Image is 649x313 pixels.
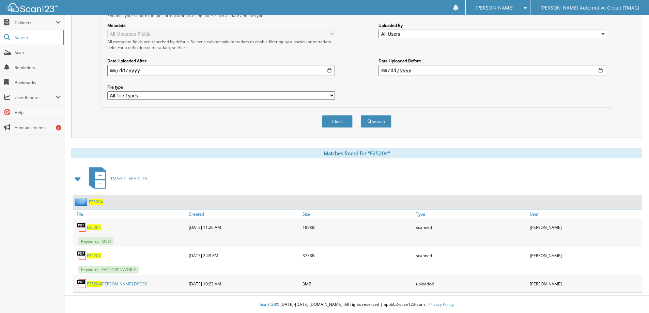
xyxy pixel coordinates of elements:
[87,281,101,287] span: F25204
[73,209,187,219] a: File
[7,3,58,12] img: scan123-logo-white.svg
[15,110,61,115] span: Help
[179,45,188,50] a: here
[107,22,335,28] label: Metadata
[15,65,61,71] span: Reminders
[107,65,335,76] input: start
[378,65,606,76] input: end
[75,198,89,206] img: folder2.png
[476,6,514,10] span: [PERSON_NAME]
[187,277,301,291] div: [DATE] 10:23 AM
[187,220,301,234] div: [DATE] 11:26 AM
[414,220,528,234] div: scanned
[414,277,528,291] div: uploaded
[378,58,606,64] label: Date Uploaded Before
[301,220,415,234] div: 189KB
[15,80,61,85] span: Bookmarks
[414,249,528,262] div: scanned
[15,20,56,26] span: Cabinets
[107,58,335,64] label: Date Uploaded After
[528,209,642,219] a: User
[428,301,454,307] a: Privacy Policy
[89,199,103,205] a: F25204
[15,95,56,100] span: User Reports
[322,115,353,128] button: Clear
[528,277,642,291] div: [PERSON_NAME]
[301,249,415,262] div: 373KB
[77,250,87,261] img: PDF.png
[187,249,301,262] div: [DATE] 2:49 PM
[87,253,101,259] a: F25204
[15,35,60,41] span: Search
[87,224,101,230] a: F25204
[78,237,113,245] span: Keywords: MSO
[107,84,335,90] label: File type
[71,148,642,158] div: Matches found for "F25204"
[378,22,606,28] label: Uploaded By
[110,176,147,182] span: TMAG F - VEHICLES
[78,266,139,273] span: Keywords: FACTORY INVOICE
[260,301,276,307] span: Scan123
[85,165,147,192] a: TMAG F - VEHICLES
[77,222,87,232] img: PDF.png
[301,277,415,291] div: 3MB
[361,115,391,128] button: Search
[15,50,61,56] span: Scan
[104,13,609,18] div: Enhance your search for specific documents using filters such as date and file type.
[528,220,642,234] div: [PERSON_NAME]
[77,279,87,289] img: PDF.png
[56,125,61,130] div: 1
[187,209,301,219] a: Created
[107,39,335,50] div: All metadata fields are searched by default. Select a cabinet with metadata to enable filtering b...
[15,125,61,130] span: Announcements
[301,209,415,219] a: Size
[414,209,528,219] a: Type
[540,6,639,10] span: [PERSON_NAME] Automotive Group (TMAG)
[528,249,642,262] div: [PERSON_NAME]
[87,281,147,287] a: F25204[PERSON_NAME] DSGSS
[64,296,649,313] div: © [DATE]-[DATE] [DOMAIN_NAME]. All rights reserved | appb02-scan123-com |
